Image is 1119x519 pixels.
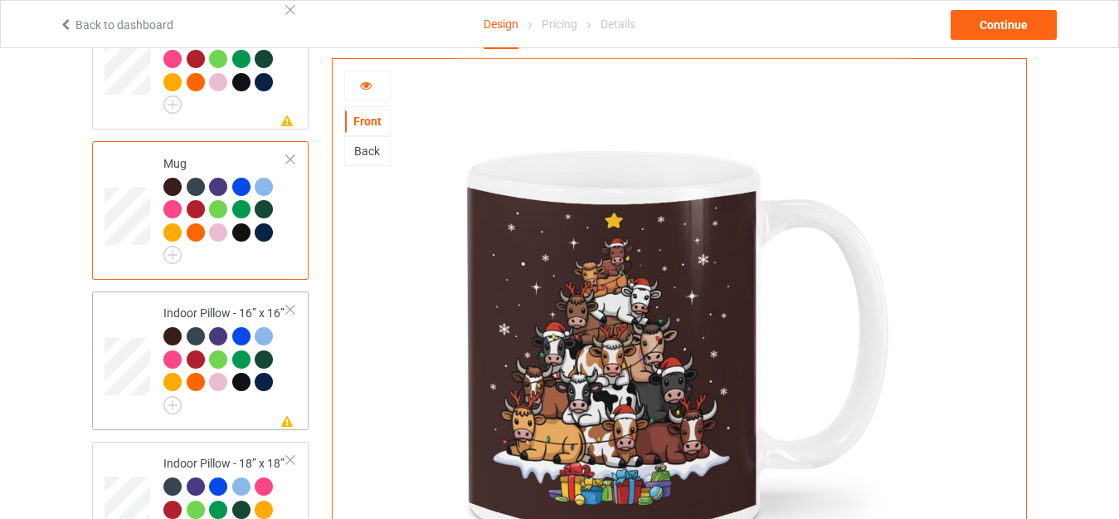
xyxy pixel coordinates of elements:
img: svg+xml;base64,PD94bWwgdmVyc2lvbj0iMS4wIiBlbmNvZGluZz0iVVRGLTgiPz4KPHN2ZyB3aWR0aD0iMjJweCIgaGVpZ2... [163,95,182,114]
div: Mug [163,155,287,259]
div: Pricing [542,1,577,47]
div: Details [601,1,635,47]
div: Indoor Pillow - 16” x 16” [92,291,309,430]
img: svg+xml;base64,PD94bWwgdmVyc2lvbj0iMS4wIiBlbmNvZGluZz0iVVRGLTgiPz4KPHN2ZyB3aWR0aD0iMjJweCIgaGVpZ2... [163,246,182,264]
a: Back to dashboard [59,18,173,32]
div: Design [484,1,518,49]
div: Indoor Pillow - 16” x 16” [163,305,287,409]
img: svg+xml;base64,PD94bWwgdmVyc2lvbj0iMS4wIiBlbmNvZGluZz0iVVRGLTgiPz4KPHN2ZyB3aWR0aD0iMjJweCIgaGVpZ2... [163,396,182,414]
div: Mug [92,141,309,280]
div: All-over Tote [163,5,287,109]
div: Continue [951,10,1057,40]
div: Back [345,143,390,159]
div: Front [345,113,390,130]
